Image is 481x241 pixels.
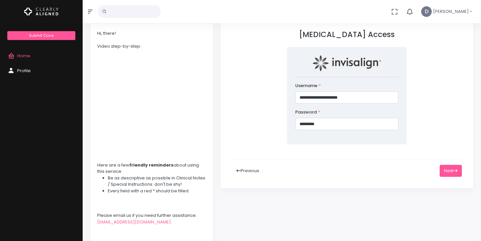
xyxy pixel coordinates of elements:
[108,175,206,188] li: Be as descriptive as possible in Clinical Notes / Special Instructions: don't be shy!
[17,68,31,74] span: Profile
[17,53,30,59] span: Home
[97,162,206,175] div: Here are a few about using this service:
[24,5,59,19] img: Logo Horizontal
[295,82,321,89] label: Username
[108,188,206,194] li: Every field with a red * should be filled.
[129,162,174,168] strong: friendly reminders
[97,43,206,50] div: Video step-by-step:
[232,165,263,177] button: Previous
[312,55,381,72] img: invisalign-home-primary-logo.png
[7,31,75,40] a: Submit Case
[232,30,462,39] h3: [MEDICAL_DATA] Access
[440,165,462,177] button: Next
[433,8,469,15] span: [PERSON_NAME]
[97,212,206,219] div: Please email us if you need further assistance:
[295,109,320,116] label: Password
[421,6,432,17] span: D
[97,30,206,37] div: Hi, there!
[29,33,54,38] span: Submit Case
[97,219,171,225] a: [EMAIL_ADDRESS][DOMAIN_NAME]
